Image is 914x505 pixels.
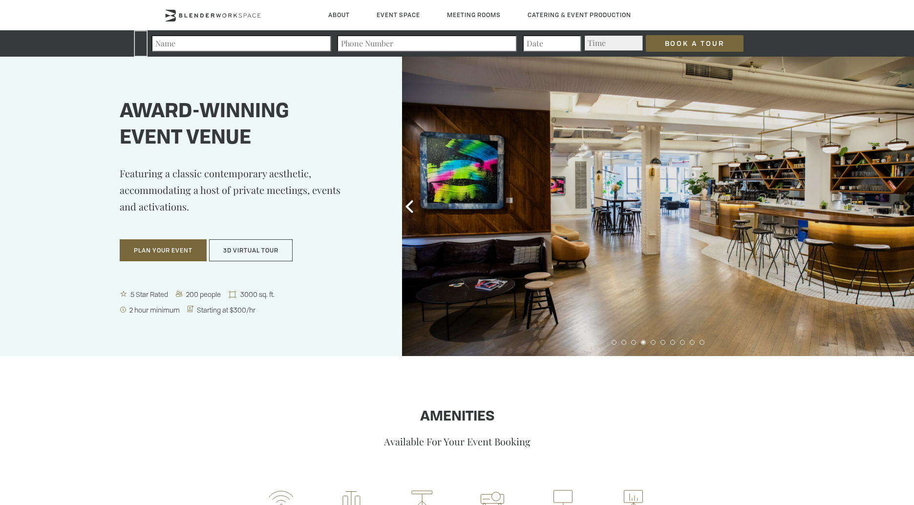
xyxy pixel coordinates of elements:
[184,290,224,299] span: 200 people
[523,35,581,52] input: Date
[164,435,750,448] p: Available For Your Event Booking
[195,305,258,315] span: Starting at $300/hr
[646,35,744,52] input: Book a Tour
[151,35,331,52] input: Name
[128,305,183,315] span: 2 hour minimum
[120,239,207,262] button: Plan Your Event
[164,409,750,425] h1: Amenities
[128,290,171,299] span: 5 Star Rated
[238,290,277,299] span: 3000 sq. ft.
[209,239,293,262] button: 3D Virtual Tour
[120,165,354,230] p: Featuring a classic contemporary aesthetic, accommodating a host of private meetings, events and ...
[337,35,517,52] input: Phone Number
[120,99,354,152] h1: Award-winning event venue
